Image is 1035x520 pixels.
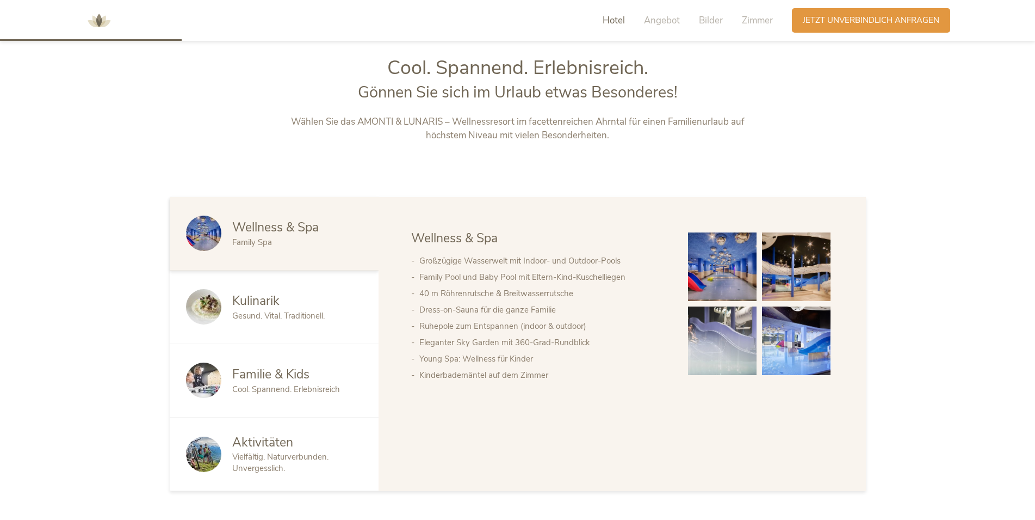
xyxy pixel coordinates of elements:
img: AMONTI & LUNARIS Wellnessresort [83,4,115,37]
span: Bilder [699,14,723,27]
li: Kinderbademäntel auf dem Zimmer [419,367,666,383]
li: Ruhepole zum Entspannen (indoor & outdoor) [419,318,666,334]
span: Vielfältig. Naturverbunden. Unvergesslich. [232,451,329,474]
li: 40 m Röhrenrutsche & Breitwasserrutsche [419,285,666,302]
li: Dress-on-Sauna für die ganze Familie [419,302,666,318]
li: Family Pool und Baby Pool mit Eltern-Kind-Kuschelliegen [419,269,666,285]
span: Cool. Spannend. Erlebnisreich. [387,54,648,81]
span: Family Spa [232,237,272,248]
span: Angebot [644,14,680,27]
li: Eleganter Sky Garden mit 360-Grad-Rundblick [419,334,666,351]
span: Jetzt unverbindlich anfragen [803,15,939,26]
span: Zimmer [742,14,773,27]
li: Young Spa: Wellness für Kinder [419,351,666,367]
span: Kulinarik [232,292,280,309]
span: Familie & Kids [232,366,309,383]
p: Wählen Sie das AMONTI & LUNARIS – Wellnessresort im facettenreichen Ahrntal für einen Familienurl... [290,115,745,143]
li: Großzügige Wasserwelt mit Indoor- und Outdoor-Pools [419,253,666,269]
span: Wellness & Spa [411,230,498,247]
span: Gönnen Sie sich im Urlaub etwas Besonderes! [358,82,678,103]
span: Gesund. Vital. Traditionell. [232,310,325,321]
span: Cool. Spannend. Erlebnisreich [232,384,340,395]
span: Aktivitäten [232,434,293,451]
span: Hotel [603,14,625,27]
a: AMONTI & LUNARIS Wellnessresort [83,16,115,24]
span: Wellness & Spa [232,219,319,236]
